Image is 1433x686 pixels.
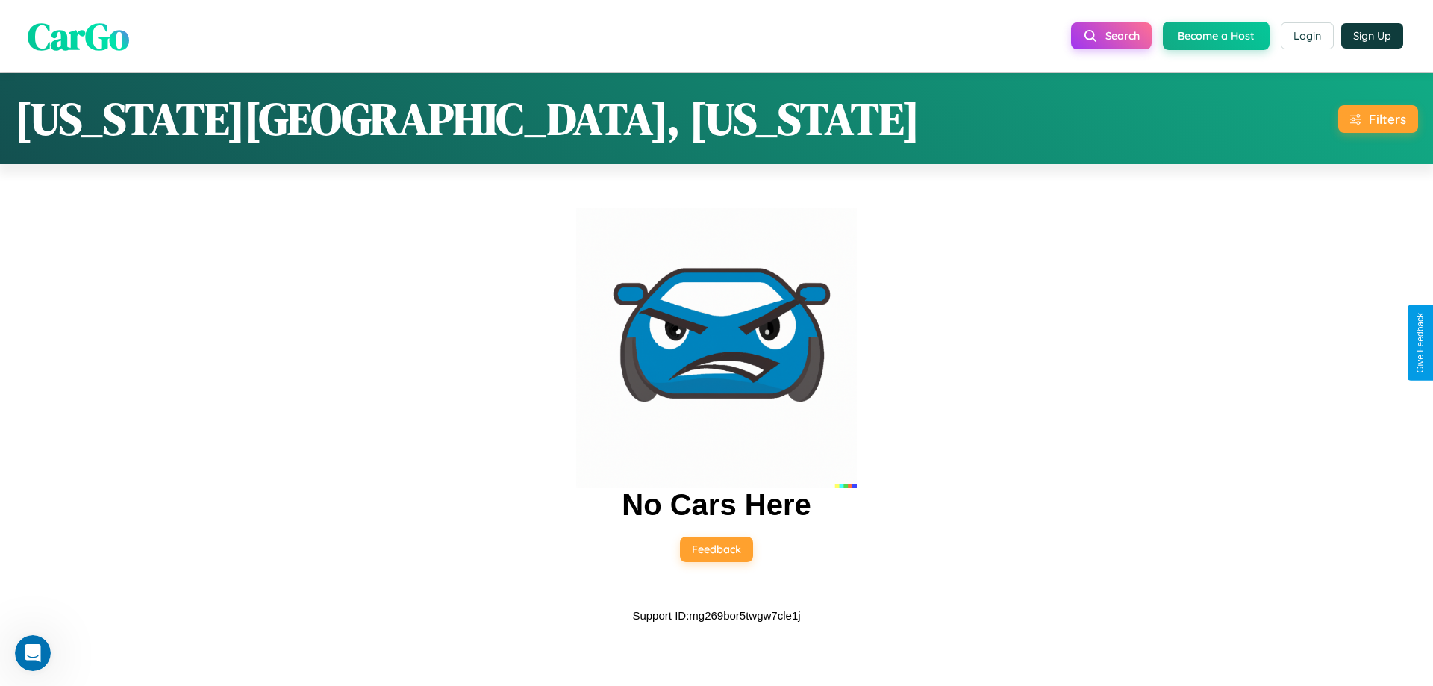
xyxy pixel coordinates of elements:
[28,10,129,61] span: CarGo
[576,208,857,488] img: car
[1163,22,1270,50] button: Become a Host
[1105,29,1140,43] span: Search
[1415,313,1426,373] div: Give Feedback
[15,88,920,149] h1: [US_STATE][GEOGRAPHIC_DATA], [US_STATE]
[1281,22,1334,49] button: Login
[1369,111,1406,127] div: Filters
[1341,23,1403,49] button: Sign Up
[680,537,753,562] button: Feedback
[622,488,811,522] h2: No Cars Here
[15,635,51,671] iframe: Intercom live chat
[1338,105,1418,133] button: Filters
[632,605,800,626] p: Support ID: mg269bor5twgw7cle1j
[1071,22,1152,49] button: Search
